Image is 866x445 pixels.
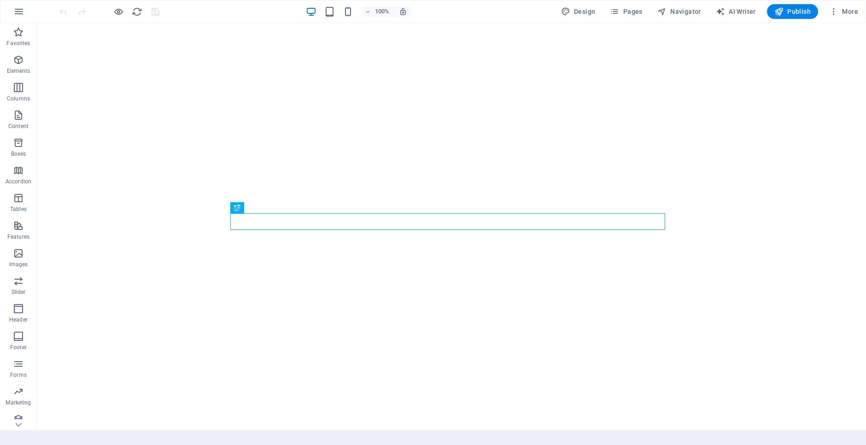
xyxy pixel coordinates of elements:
[716,7,756,16] span: AI Writer
[131,6,142,17] button: reload
[825,4,862,19] button: More
[132,6,142,17] i: Reload page
[610,7,642,16] span: Pages
[6,40,30,47] p: Favorites
[7,67,30,75] p: Elements
[399,7,407,16] i: On resize automatically adjust zoom level to fit chosen device.
[9,316,28,323] p: Header
[829,7,858,16] span: More
[774,7,811,16] span: Publish
[561,7,596,16] span: Design
[10,205,27,213] p: Tables
[9,261,28,268] p: Images
[8,123,29,130] p: Content
[10,344,27,351] p: Footer
[6,178,31,185] p: Accordion
[657,7,701,16] span: Navigator
[375,6,390,17] h6: 100%
[12,288,26,296] p: Slider
[361,6,394,17] button: 100%
[6,399,31,406] p: Marketing
[7,233,29,240] p: Features
[767,4,818,19] button: Publish
[654,4,705,19] button: Navigator
[10,371,27,379] p: Forms
[606,4,646,19] button: Pages
[7,95,30,102] p: Columns
[557,4,599,19] button: Design
[113,6,124,17] button: Click here to leave preview mode and continue editing
[557,4,599,19] div: Design (Ctrl+Alt+Y)
[712,4,760,19] button: AI Writer
[11,150,26,158] p: Boxes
